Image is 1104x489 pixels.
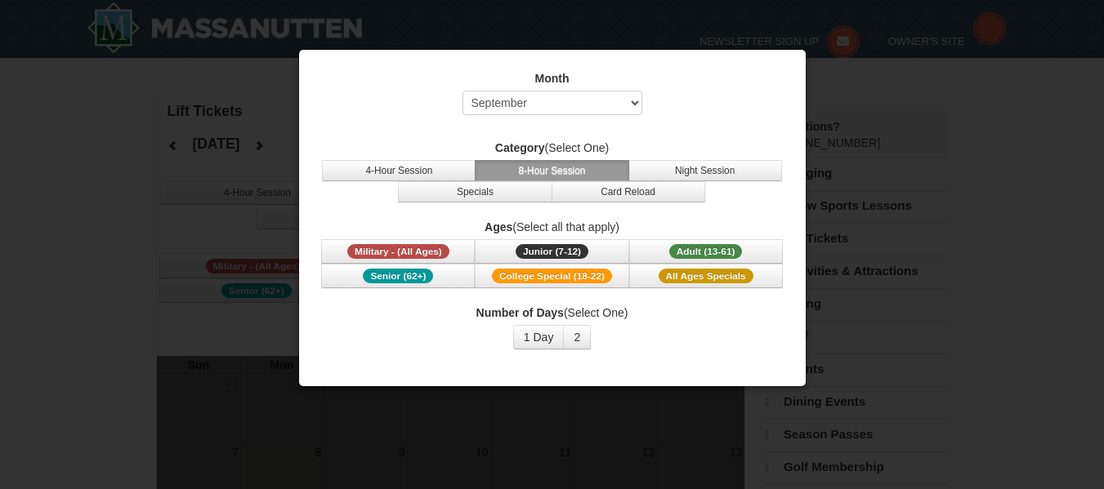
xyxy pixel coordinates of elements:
button: All Ages Specials [629,264,783,288]
button: College Special (18-22) [475,264,628,288]
button: 8-Hour Session [475,160,628,181]
span: Junior (7-12) [516,244,588,259]
button: Night Session [628,160,782,181]
button: Junior (7-12) [475,239,628,264]
strong: Category [495,141,545,154]
strong: Month [535,72,570,85]
span: Senior (62+) [363,269,433,283]
button: 4-Hour Session [322,160,476,181]
button: Military - (All Ages) [321,239,475,264]
button: 2 [563,325,591,349]
span: Military - (All Ages) [347,244,449,259]
strong: Number of Days [476,306,564,319]
button: Specials [398,181,552,202]
span: College Special (18-22) [492,269,612,283]
span: All Ages Specials [659,269,753,283]
label: (Select One) [320,140,785,156]
button: Senior (62+) [321,264,475,288]
span: Adult (13-61) [669,244,743,259]
label: (Select all that apply) [320,219,785,235]
strong: Ages [485,220,512,233]
label: (Select One) [320,305,785,321]
button: 1 Day [513,325,565,349]
button: Card Reload [552,181,705,202]
button: Adult (13-61) [629,239,783,264]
